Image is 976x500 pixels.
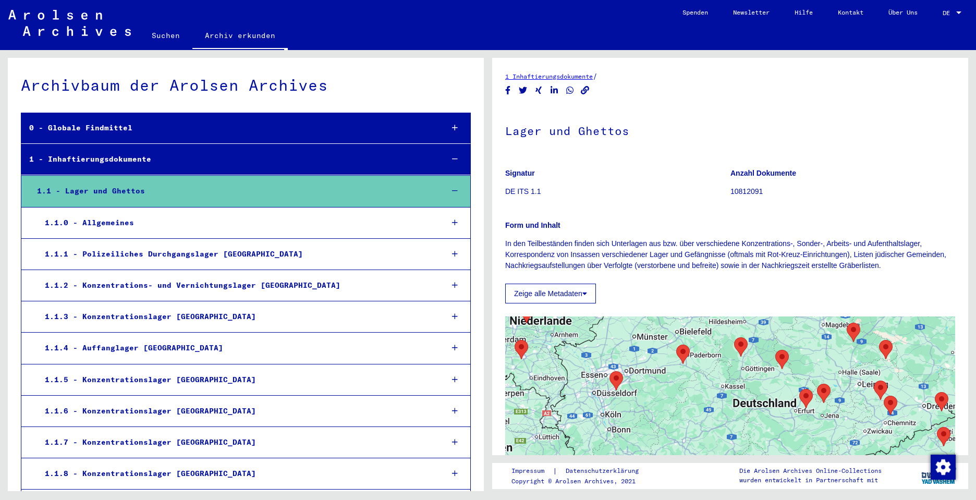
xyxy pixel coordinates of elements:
[505,284,596,303] button: Zeige alle Metadaten
[739,475,882,485] p: wurden entwickelt in Partnerschaft mit
[884,396,897,415] div: Sachsenburg Concentration Camp
[817,384,831,403] div: Concentration Camp Bad Sulza
[676,345,690,364] div: Niederhagen (Wewelsburg) Concentration Camp
[557,466,651,477] a: Datenschutzerklärung
[799,389,813,408] div: Buchenwald Concentration Camp
[879,340,893,359] div: Lichtenburg Concentration Camp
[139,23,192,48] a: Suchen
[37,338,435,358] div: 1.1.4 - Auffanglager [GEOGRAPHIC_DATA]
[739,466,882,475] p: Die Arolsen Archives Online-Collections
[609,371,623,391] div: Concentration Camp Kemna
[930,454,955,479] div: Zustimmung ändern
[21,149,435,169] div: 1 - Inhaftierungsdokumente
[935,392,948,411] div: Schutzhaftlager Hohnstein
[515,340,528,359] div: Herzogenbusch-Vught Concentration Camp
[511,466,651,477] div: |
[730,169,796,177] b: Anzahl Dokumente
[775,350,789,369] div: Mittelbau (Dora) Concentration Camp
[29,181,435,201] div: 1.1 - Lager und Ghettos
[37,307,435,327] div: 1.1.3 - Konzentrationslager [GEOGRAPHIC_DATA]
[192,23,288,50] a: Archiv erkunden
[937,427,950,446] div: Theresienstadt Ghetto
[21,74,471,97] div: Archivbaum der Arolsen Archives
[505,107,955,153] h1: Lager und Ghettos
[505,72,593,80] a: 1 Inhaftierungsdokumente
[505,238,955,271] p: In den Teilbeständen finden sich Unterlagen aus bzw. über verschiedene Konzentrations-, Sonder-, ...
[505,221,560,229] b: Form und Inhalt
[21,118,435,138] div: 0 - Globale Findmittel
[565,84,576,97] button: Share on WhatsApp
[505,169,535,177] b: Signatur
[931,455,956,480] img: Zustimmung ändern
[919,462,958,489] img: yv_logo.png
[37,464,435,484] div: 1.1.8 - Konzentrationslager [GEOGRAPHIC_DATA]
[505,186,730,197] p: DE ITS 1.1
[943,9,954,17] span: DE
[593,71,597,81] span: /
[549,84,560,97] button: Share on LinkedIn
[874,381,887,400] div: Concentration Camp Colditz
[847,323,860,342] div: Concentration Camp Roßlau
[37,213,435,233] div: 1.1.0 - Allgemeines
[511,477,651,486] p: Copyright © Arolsen Archives, 2021
[518,84,529,97] button: Share on Twitter
[734,337,748,357] div: Moringen Concentration Camp and "Jugendschutzlager"/ Protective Custody Camp for Juveniles
[730,186,955,197] p: 10812091
[533,84,544,97] button: Share on Xing
[37,370,435,390] div: 1.1.5 - Konzentrationslager [GEOGRAPHIC_DATA]
[580,84,591,97] button: Copy link
[503,84,514,97] button: Share on Facebook
[37,275,435,296] div: 1.1.2 - Konzentrations- und Vernichtungslager [GEOGRAPHIC_DATA]
[511,466,553,477] a: Impressum
[37,432,435,453] div: 1.1.7 - Konzentrationslager [GEOGRAPHIC_DATA]
[37,244,435,264] div: 1.1.1 - Polizeiliches Durchgangslager [GEOGRAPHIC_DATA]
[37,401,435,421] div: 1.1.6 - Konzentrationslager [GEOGRAPHIC_DATA]
[8,10,131,36] img: Arolsen_neg.svg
